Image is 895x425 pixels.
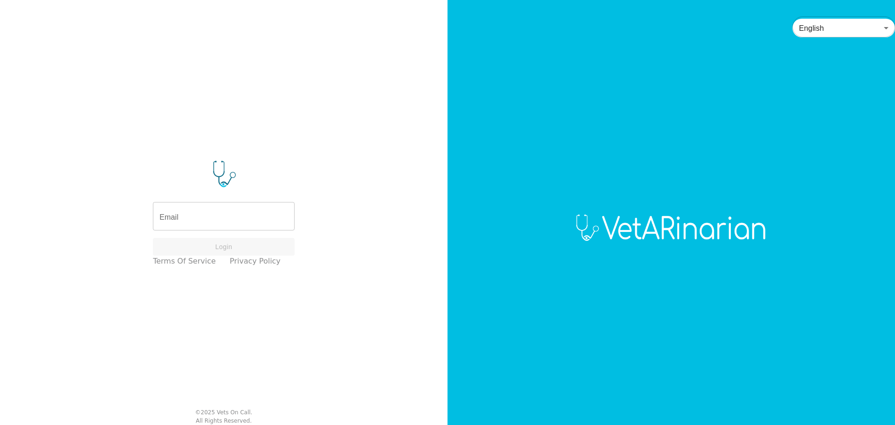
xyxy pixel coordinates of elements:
img: Logo [153,160,295,188]
div: English [792,15,895,41]
a: Terms of Service [153,256,216,267]
div: All Rights Reserved. [196,417,252,425]
div: © 2025 Vets On Call. [195,408,253,417]
a: Privacy Policy [230,256,281,267]
img: Logo [570,214,773,242]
